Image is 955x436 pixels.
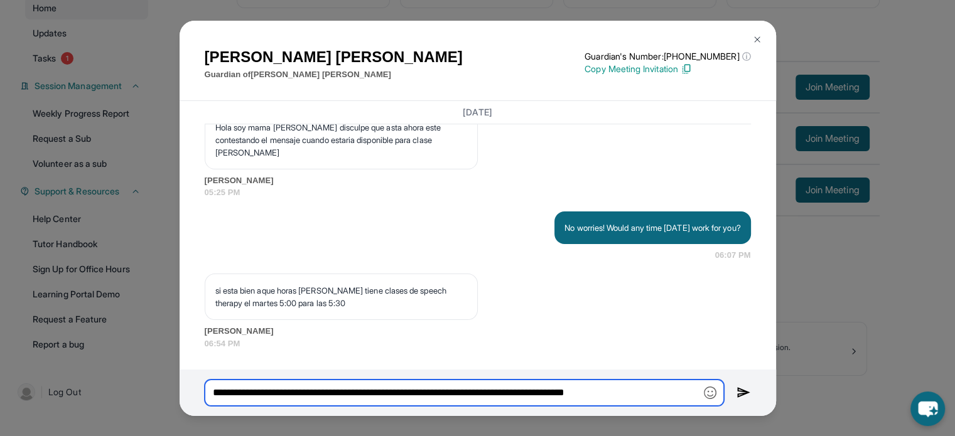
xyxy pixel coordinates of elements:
[205,68,463,81] p: Guardian of [PERSON_NAME] [PERSON_NAME]
[910,391,945,426] button: chat-button
[205,338,751,350] span: 06:54 PM
[704,386,716,399] img: Emoji
[752,35,762,45] img: Close Icon
[205,46,463,68] h1: [PERSON_NAME] [PERSON_NAME]
[215,121,467,159] p: Hola soy mama [PERSON_NAME] disculpe que asta ahora este contestando el mensaje cuando estaria di...
[681,63,692,75] img: Copy Icon
[736,385,751,400] img: Send icon
[205,106,751,119] h3: [DATE]
[715,249,751,262] span: 06:07 PM
[205,186,751,199] span: 05:25 PM
[742,50,750,63] span: ⓘ
[205,174,751,187] span: [PERSON_NAME]
[585,63,750,75] p: Copy Meeting Invitation
[585,50,750,63] p: Guardian's Number: [PHONE_NUMBER]
[215,284,467,309] p: si esta bien aque horas [PERSON_NAME] tiene clases de speech therapy el martes 5:00 para las 5:30
[564,221,740,234] p: No worries! Would any time [DATE] work for you?
[205,325,751,338] span: [PERSON_NAME]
